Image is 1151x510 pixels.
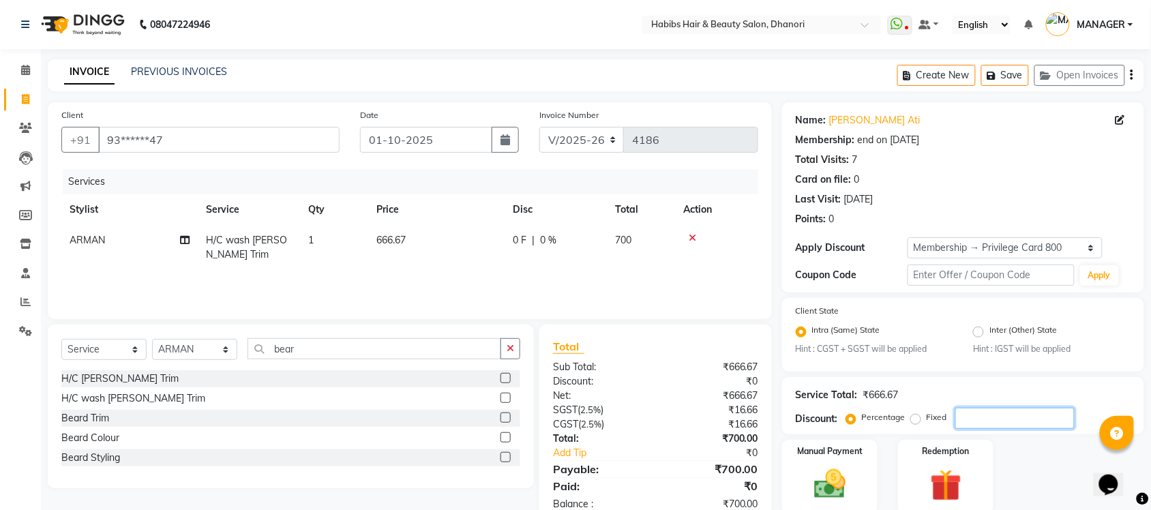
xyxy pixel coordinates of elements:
[543,389,656,403] div: Net:
[376,234,406,246] span: 666.67
[98,127,340,153] input: Search by Name/Mobile/Email/Code
[981,65,1029,86] button: Save
[540,233,556,247] span: 0 %
[150,5,210,44] b: 08047224946
[655,360,768,374] div: ₹666.67
[812,324,880,340] label: Intra (Same) State
[675,194,758,225] th: Action
[796,412,838,426] div: Discount:
[61,411,109,425] div: Beard Trim
[858,133,920,147] div: end on [DATE]
[796,113,826,127] div: Name:
[797,445,863,457] label: Manual Payment
[921,466,972,505] img: _gift.svg
[61,127,100,153] button: +91
[854,172,860,187] div: 0
[539,109,599,121] label: Invoice Number
[543,360,656,374] div: Sub Total:
[796,212,826,226] div: Points:
[553,418,578,430] span: CGST
[897,65,976,86] button: Create New
[532,233,535,247] span: |
[844,192,873,207] div: [DATE]
[796,343,953,355] small: Hint : CGST + SGST will be applied
[63,169,768,194] div: Services
[989,324,1057,340] label: Inter (Other) State
[655,374,768,389] div: ₹0
[198,194,300,225] th: Service
[64,60,115,85] a: INVOICE
[300,194,368,225] th: Qty
[655,403,768,417] div: ₹16.66
[655,432,768,446] div: ₹700.00
[505,194,607,225] th: Disc
[863,388,899,402] div: ₹666.67
[580,404,601,415] span: 2.5%
[1094,455,1137,496] iframe: chat widget
[655,389,768,403] div: ₹666.67
[248,338,501,359] input: Search or Scan
[1077,18,1125,32] span: MANAGER
[61,451,120,465] div: Beard Styling
[61,431,119,445] div: Beard Colour
[796,153,850,167] div: Total Visits:
[796,192,841,207] div: Last Visit:
[543,374,656,389] div: Discount:
[796,388,858,402] div: Service Total:
[368,194,505,225] th: Price
[543,446,674,460] a: Add Tip
[1046,12,1070,36] img: MANAGER
[543,417,656,432] div: ( )
[796,133,855,147] div: Membership:
[61,109,83,121] label: Client
[308,234,314,246] span: 1
[360,109,378,121] label: Date
[543,403,656,417] div: ( )
[655,417,768,432] div: ₹16.66
[543,432,656,446] div: Total:
[607,194,675,225] th: Total
[70,234,105,246] span: ARMAN
[131,65,227,78] a: PREVIOUS INVOICES
[61,194,198,225] th: Stylist
[829,212,835,226] div: 0
[1080,265,1119,286] button: Apply
[543,478,656,494] div: Paid:
[553,404,578,416] span: SGST
[513,233,526,247] span: 0 F
[655,461,768,477] div: ₹700.00
[674,446,768,460] div: ₹0
[852,153,858,167] div: 7
[796,268,908,282] div: Coupon Code
[796,241,908,255] div: Apply Discount
[805,466,856,502] img: _cash.svg
[908,265,1075,286] input: Enter Offer / Coupon Code
[862,411,906,423] label: Percentage
[1034,65,1125,86] button: Open Invoices
[553,340,584,354] span: Total
[655,478,768,494] div: ₹0
[615,234,631,246] span: 700
[829,113,921,127] a: [PERSON_NAME] Ati
[543,461,656,477] div: Payable:
[61,391,205,406] div: H/C wash [PERSON_NAME] Trim
[35,5,128,44] img: logo
[796,172,852,187] div: Card on file:
[206,234,287,260] span: H/C wash [PERSON_NAME] Trim
[973,343,1130,355] small: Hint : IGST will be applied
[927,411,947,423] label: Fixed
[61,372,179,386] div: H/C [PERSON_NAME] Trim
[581,419,601,430] span: 2.5%
[796,305,839,317] label: Client State
[923,445,970,457] label: Redemption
